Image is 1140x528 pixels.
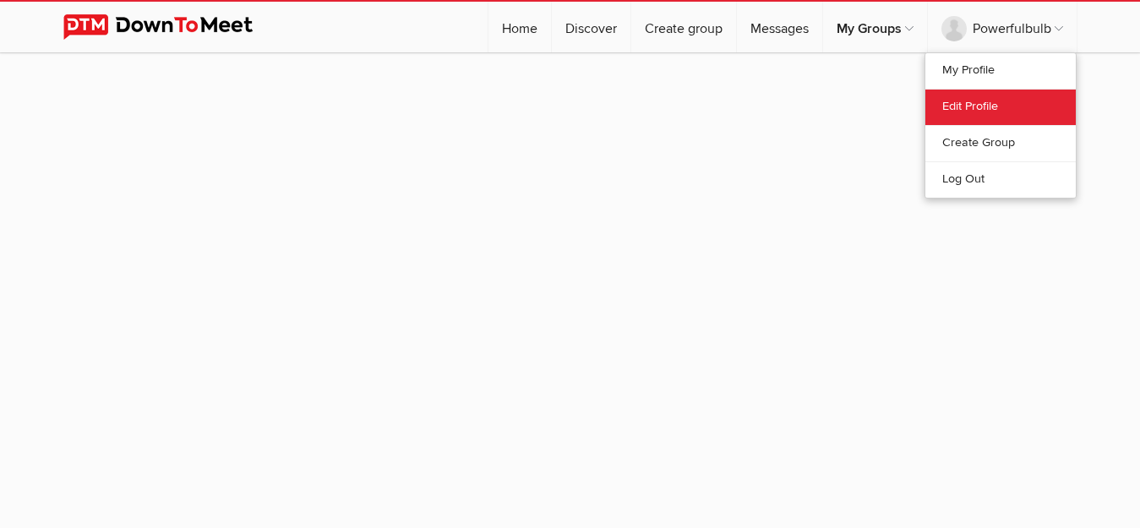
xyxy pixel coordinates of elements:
[925,89,1076,125] a: Edit Profile
[928,2,1077,52] a: Powerfulbulb
[925,161,1076,198] a: Log Out
[488,2,551,52] a: Home
[737,2,822,52] a: Messages
[631,2,736,52] a: Create group
[823,2,927,52] a: My Groups
[63,14,279,40] img: DownToMeet
[925,53,1076,89] a: My Profile
[925,125,1076,161] a: Create Group
[552,2,630,52] a: Discover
